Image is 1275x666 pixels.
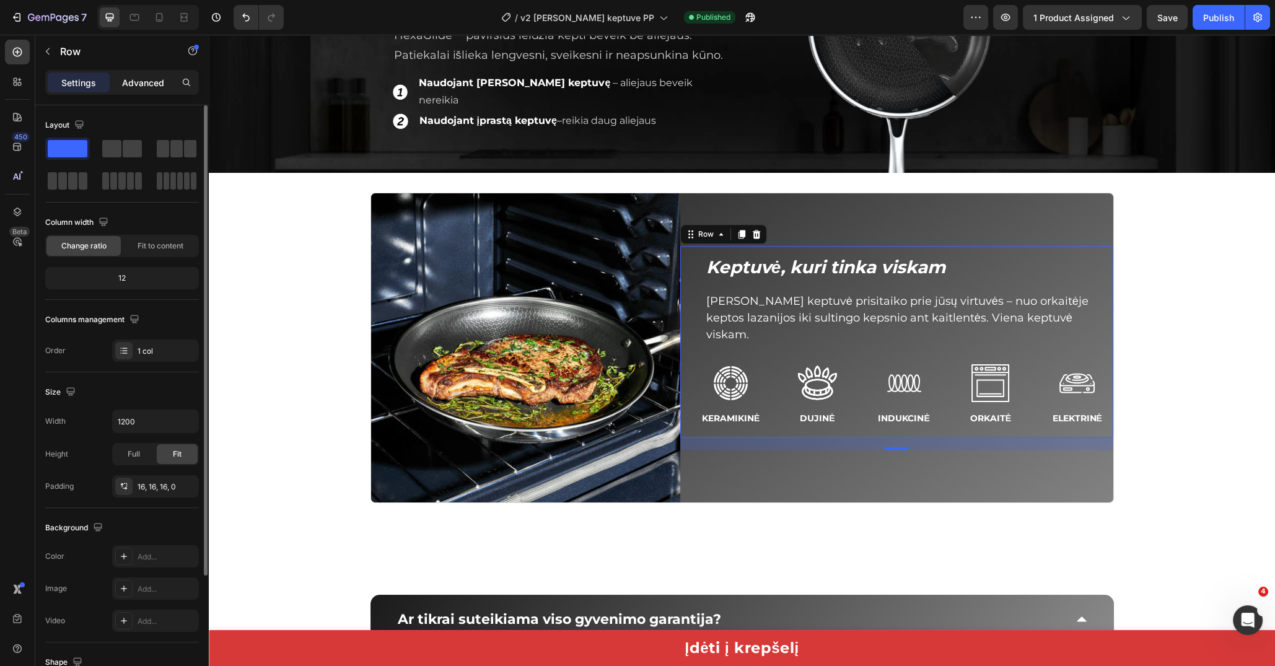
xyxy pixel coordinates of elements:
span: Fit to content [138,240,183,252]
div: Add... [138,584,196,595]
p: – aliejaus beveik nereikia [210,40,524,76]
p: Settings [61,76,96,89]
p: [PERSON_NAME] keptuvė prisitaiko prie jūsų virtuvės – nuo orkaitėje keptos lazanijos iki sultingo... [497,258,893,309]
p: – [211,77,447,95]
div: Column width [45,214,111,231]
img: gempages_576762726169183049-a307409a-40c9-42a4-849c-26f678a4e6a6.png [184,79,199,94]
h2: D.U.K. [162,508,905,545]
div: Add... [138,551,196,563]
strong: Naudojant [PERSON_NAME] keptuvę [210,42,401,54]
span: Change ratio [61,240,107,252]
div: Color [45,551,64,562]
p: Advanced [122,76,164,89]
p: Įdėti į krepšelį [476,603,590,624]
strong: Naudojant įprastą keptuvę [211,80,348,92]
p: INDUKCINĖ [658,376,732,392]
span: / [515,11,518,24]
img: gempages_576762726169183049-25b25cbc-9b1f-45b6-a941-fb8b65354c4b.png [184,50,199,65]
div: Background [45,520,105,537]
div: Width [45,416,66,427]
p: Row [60,44,165,59]
div: Undo/Redo [234,5,284,30]
div: Padding [45,481,74,492]
p: ELEKTRINĖ [831,376,906,392]
div: Image [45,583,67,594]
p: ORKAITĖ [745,376,819,392]
span: Published [696,12,730,23]
div: Order [45,345,66,356]
div: Layout [45,117,87,134]
img: gempages_576762726169183049-f4685a82-ee1e-4468-b176-7faaec7a6294.webp [162,159,471,468]
iframe: Intercom live chat [1233,605,1263,635]
div: Size [45,384,78,401]
p: 7 [81,10,87,25]
span: Save [1157,12,1178,23]
iframe: Design area [209,35,1275,666]
p: DUJINĖ [571,376,646,392]
span: 4 [1258,587,1268,597]
span: reikia daug aliejaus [353,80,447,92]
p: Ar tikrai suteikiama viso gyvenimo garantija? [189,577,512,593]
div: Columns management [45,312,142,328]
span: 1 product assigned [1033,11,1114,24]
span: v2 [PERSON_NAME] keptuve PP [520,11,654,24]
div: Video [45,615,65,626]
div: Row [487,194,507,205]
div: Height [45,449,68,460]
span: Full [128,449,140,460]
strong: Keptuvė, kuri tinka viskam [497,222,737,243]
button: Publish [1193,5,1245,30]
div: Beta [9,227,30,237]
button: Save [1147,5,1188,30]
p: KERAMIKINĖ [485,376,559,392]
div: 16, 16, 16, 0 [138,481,196,493]
div: Publish [1203,11,1234,24]
div: 12 [48,269,196,287]
button: 7 [5,5,92,30]
div: 1 col [138,346,196,357]
div: Add... [138,616,196,627]
div: 450 [12,132,30,142]
input: Auto [113,410,198,432]
span: Fit [173,449,182,460]
button: 1 product assigned [1023,5,1142,30]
